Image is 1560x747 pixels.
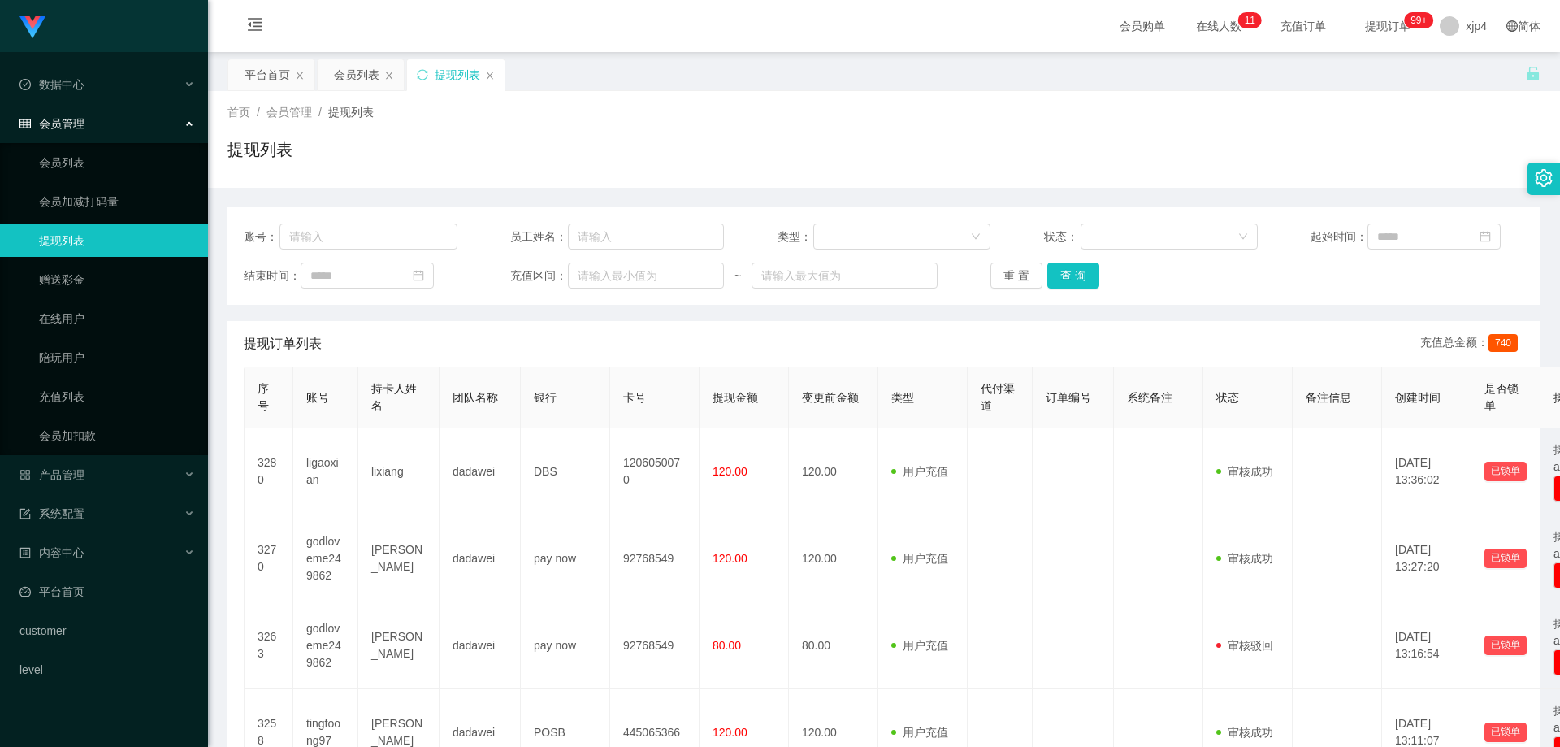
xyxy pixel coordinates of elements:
td: pay now [521,515,610,602]
span: 员工姓名： [510,228,567,245]
td: ligaoxian [293,428,358,515]
span: 审核成功 [1216,552,1273,565]
i: 图标: setting [1535,169,1553,187]
td: godloveme249862 [293,515,358,602]
div: 平台首页 [245,59,290,90]
i: 图标: close [384,71,394,80]
a: 会员加扣款 [39,419,195,452]
span: 订单编号 [1046,391,1091,404]
a: 会员列表 [39,146,195,179]
div: 提现列表 [435,59,480,90]
td: 3263 [245,602,293,689]
span: 是否锁单 [1484,382,1519,412]
i: 图标: down [1238,232,1248,243]
span: 类型： [778,228,814,245]
p: 1 [1250,12,1255,28]
span: 产品管理 [19,468,84,481]
span: 提现列表 [328,106,374,119]
span: 团队名称 [453,391,498,404]
td: 80.00 [789,602,878,689]
span: / [318,106,322,119]
span: 80.00 [713,639,741,652]
i: 图标: down [971,232,981,243]
i: 图标: unlock [1526,66,1540,80]
span: 系统备注 [1127,391,1172,404]
span: 起始时间： [1311,228,1367,245]
span: 首页 [227,106,250,119]
button: 已锁单 [1484,549,1527,568]
a: 提现列表 [39,224,195,257]
span: 120.00 [713,726,747,739]
td: DBS [521,428,610,515]
i: 图标: form [19,508,31,519]
span: 120.00 [713,552,747,565]
td: 120.00 [789,515,878,602]
span: 120.00 [713,465,747,478]
td: dadawei [440,602,521,689]
i: 图标: sync [417,69,428,80]
a: 在线用户 [39,302,195,335]
td: godloveme249862 [293,602,358,689]
span: 代付渠道 [981,382,1015,412]
button: 重 置 [990,263,1042,289]
span: 740 [1488,334,1518,352]
span: / [257,106,260,119]
span: 备注信息 [1306,391,1351,404]
a: 陪玩用户 [39,341,195,374]
td: 92768549 [610,602,700,689]
span: 类型 [891,391,914,404]
td: pay now [521,602,610,689]
p: 1 [1245,12,1250,28]
td: [PERSON_NAME] [358,602,440,689]
span: 提现金额 [713,391,758,404]
span: 卡号 [623,391,646,404]
span: 审核驳回 [1216,639,1273,652]
a: 图标: dashboard平台首页 [19,575,195,608]
td: [DATE] 13:16:54 [1382,602,1471,689]
h1: 提现列表 [227,137,292,162]
td: dadawei [440,515,521,602]
span: 在线人数 [1188,20,1250,32]
td: 3270 [245,515,293,602]
i: 图标: close [295,71,305,80]
span: 用户充值 [891,465,948,478]
div: 会员列表 [334,59,379,90]
td: lixiang [358,428,440,515]
button: 已锁单 [1484,462,1527,481]
span: 充值区间： [510,267,567,284]
span: 数据中心 [19,78,84,91]
span: 状态： [1044,228,1081,245]
button: 已锁单 [1484,636,1527,655]
span: 充值订单 [1272,20,1334,32]
div: 充值总金额： [1420,334,1524,354]
span: 用户充值 [891,639,948,652]
i: 图标: close [485,71,495,80]
input: 请输入 [568,224,724,250]
span: 账号 [306,391,329,404]
sup: 209 [1404,12,1433,28]
span: 序号 [258,382,269,412]
input: 请输入 [279,224,457,250]
span: 系统配置 [19,507,84,520]
span: 会员管理 [266,106,312,119]
i: 图标: profile [19,547,31,558]
i: 图标: appstore-o [19,469,31,480]
span: 结束时间： [244,267,301,284]
span: 创建时间 [1395,391,1441,404]
span: 会员管理 [19,117,84,130]
sup: 11 [1238,12,1262,28]
span: 内容中心 [19,546,84,559]
td: 92768549 [610,515,700,602]
i: 图标: calendar [413,270,424,281]
span: 提现订单列表 [244,334,322,354]
a: customer [19,615,195,647]
span: 审核成功 [1216,465,1273,478]
button: 已锁单 [1484,723,1527,742]
button: 查 询 [1047,263,1099,289]
i: 图标: calendar [1480,231,1491,242]
a: 会员加减打码量 [39,185,195,218]
span: 变更前金额 [802,391,859,404]
span: 提现订单 [1357,20,1419,32]
i: 图标: check-circle-o [19,79,31,90]
td: dadawei [440,428,521,515]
